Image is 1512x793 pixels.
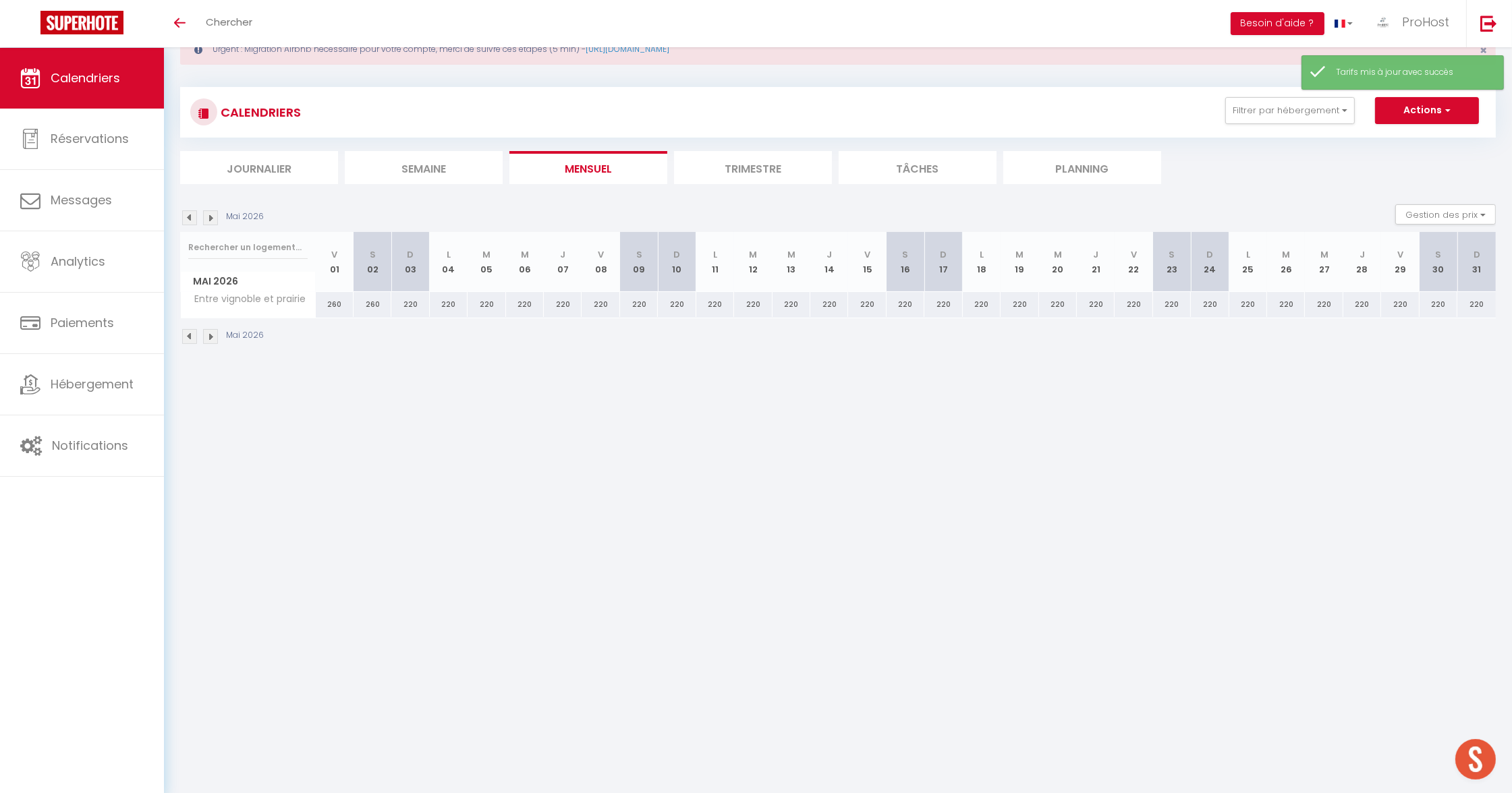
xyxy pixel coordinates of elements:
div: 220 [620,292,658,317]
abbr: V [1397,248,1403,261]
span: Chercher [206,15,252,29]
h3: CALENDRIERS [217,97,301,127]
th: 01 [316,232,354,292]
th: 02 [354,232,391,292]
th: 24 [1191,232,1229,292]
div: 220 [810,292,848,317]
div: Ouvrir le chat [1455,739,1496,780]
th: 27 [1305,232,1343,292]
abbr: L [980,248,984,261]
th: 30 [1420,232,1457,292]
th: 18 [963,232,1001,292]
button: Filtrer par hébergement [1225,97,1355,124]
th: 17 [924,232,962,292]
li: Mensuel [509,151,667,184]
div: 220 [963,292,1001,317]
span: Entre vignoble et prairie [183,292,310,307]
li: Planning [1003,151,1161,184]
img: ... [1373,12,1393,32]
li: Journalier [180,151,338,184]
div: 220 [1305,292,1343,317]
abbr: D [940,248,947,261]
span: Messages [51,192,112,208]
span: × [1480,42,1487,59]
abbr: V [598,248,604,261]
abbr: L [447,248,451,261]
button: Close [1480,45,1487,57]
th: 31 [1457,232,1496,292]
abbr: D [1206,248,1213,261]
span: Réservations [51,130,129,147]
span: Mai 2026 [181,272,315,291]
div: 220 [1229,292,1267,317]
abbr: J [827,248,832,261]
abbr: J [1093,248,1098,261]
p: Mai 2026 [226,210,264,223]
span: ProHost [1402,13,1449,30]
abbr: S [370,248,376,261]
li: Semaine [345,151,503,184]
div: 220 [848,292,886,317]
abbr: V [864,248,870,261]
abbr: S [1435,248,1441,261]
div: 220 [1381,292,1419,317]
abbr: V [1131,248,1137,261]
span: Hébergement [51,376,134,392]
th: 16 [887,232,924,292]
th: 07 [544,232,582,292]
input: Rechercher un logement... [188,235,308,260]
div: 220 [1343,292,1381,317]
th: 28 [1343,232,1381,292]
div: Urgent : Migration Airbnb nécessaire pour votre compte, merci de suivre ces étapes (5 min) - [180,34,1496,65]
span: Paiements [51,314,114,331]
div: 220 [1191,292,1229,317]
th: 10 [658,232,696,292]
div: 220 [658,292,696,317]
abbr: M [1015,248,1024,261]
th: 29 [1381,232,1419,292]
div: 220 [582,292,619,317]
div: 220 [1039,292,1077,317]
abbr: S [903,248,909,261]
div: 220 [544,292,582,317]
abbr: M [1054,248,1062,261]
div: 220 [1001,292,1038,317]
a: [URL][DOMAIN_NAME] [586,43,669,55]
div: 260 [316,292,354,317]
abbr: M [1282,248,1290,261]
div: 220 [506,292,544,317]
th: 06 [506,232,544,292]
div: 220 [734,292,772,317]
div: 220 [887,292,924,317]
th: 14 [810,232,848,292]
li: Tâches [839,151,997,184]
div: 220 [468,292,505,317]
abbr: V [331,248,337,261]
div: Tarifs mis à jour avec succès [1336,66,1490,79]
div: 220 [924,292,962,317]
abbr: S [636,248,642,261]
div: 220 [391,292,429,317]
button: Gestion des prix [1395,204,1496,225]
th: 23 [1153,232,1191,292]
span: Analytics [51,253,105,270]
th: 21 [1077,232,1115,292]
th: 05 [468,232,505,292]
button: Besoin d'aide ? [1231,12,1324,35]
abbr: D [408,248,414,261]
th: 12 [734,232,772,292]
abbr: D [1474,248,1480,261]
th: 03 [391,232,429,292]
div: 220 [430,292,468,317]
th: 26 [1267,232,1305,292]
span: Calendriers [51,69,120,86]
div: 220 [1267,292,1305,317]
th: 20 [1039,232,1077,292]
li: Trimestre [674,151,832,184]
div: 220 [1077,292,1115,317]
div: 220 [1153,292,1191,317]
abbr: S [1169,248,1175,261]
abbr: M [1320,248,1328,261]
span: Notifications [52,437,128,454]
img: logout [1480,15,1497,32]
